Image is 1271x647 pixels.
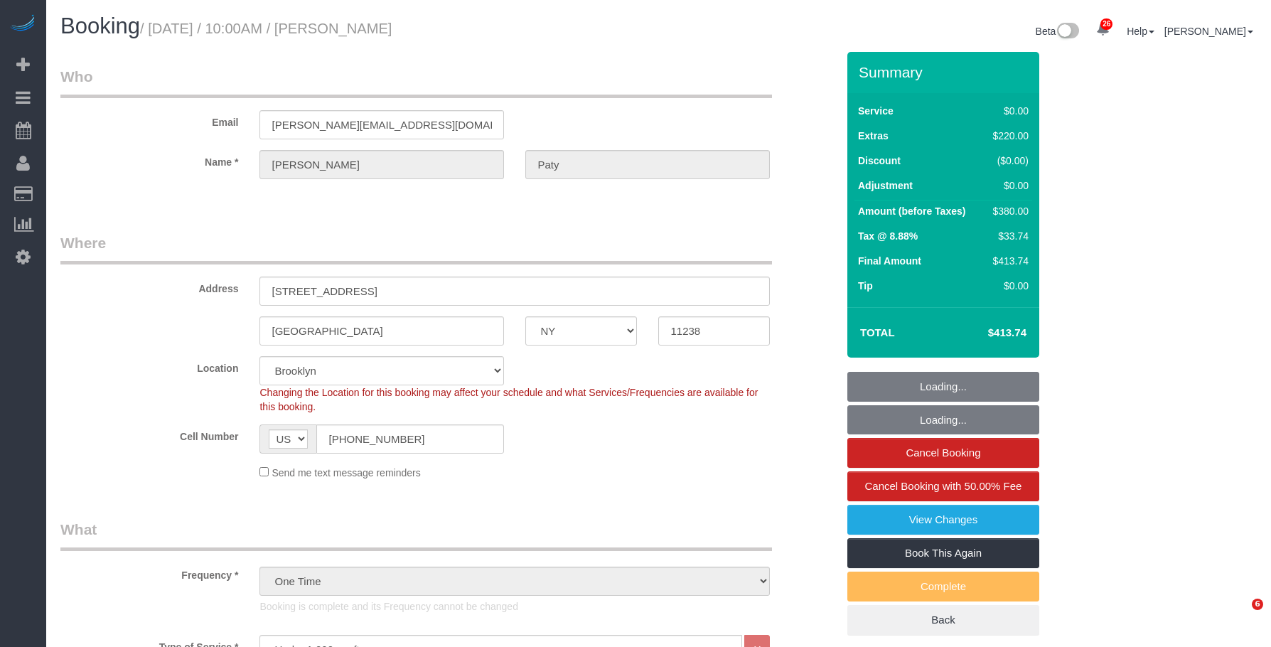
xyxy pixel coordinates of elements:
input: Email [259,110,504,139]
small: / [DATE] / 10:00AM / [PERSON_NAME] [140,21,392,36]
span: Changing the Location for this booking may affect your schedule and what Services/Frequencies are... [259,387,758,412]
div: $0.00 [987,178,1029,193]
label: Service [858,104,894,118]
a: Back [847,605,1039,635]
a: View Changes [847,505,1039,535]
label: Extras [858,129,889,143]
input: Last Name [525,150,770,179]
div: ($0.00) [987,154,1029,168]
label: Email [50,110,249,129]
h4: $413.74 [945,327,1026,339]
div: $380.00 [987,204,1029,218]
input: Zip Code [658,316,770,346]
label: Final Amount [858,254,921,268]
input: First Name [259,150,504,179]
label: Tax @ 8.88% [858,229,918,243]
label: Adjustment [858,178,913,193]
div: $413.74 [987,254,1029,268]
legend: Who [60,66,772,98]
div: $0.00 [987,104,1029,118]
legend: Where [60,232,772,264]
span: 6 [1252,599,1263,610]
h3: Summary [859,64,1032,80]
img: New interface [1056,23,1079,41]
legend: What [60,519,772,551]
div: $220.00 [987,129,1029,143]
label: Frequency * [50,563,249,582]
a: Beta [1036,26,1080,37]
a: Cancel Booking with 50.00% Fee [847,471,1039,501]
a: [PERSON_NAME] [1164,26,1253,37]
a: Book This Again [847,538,1039,568]
label: Amount (before Taxes) [858,204,965,218]
label: Discount [858,154,901,168]
div: $33.74 [987,229,1029,243]
a: 26 [1089,14,1117,46]
a: Help [1127,26,1154,37]
span: Cancel Booking with 50.00% Fee [865,480,1022,492]
p: Booking is complete and its Frequency cannot be changed [259,599,770,614]
input: Cell Number [316,424,504,454]
label: Name * [50,150,249,169]
span: 26 [1100,18,1112,30]
div: $0.00 [987,279,1029,293]
label: Address [50,277,249,296]
span: Send me text message reminders [272,467,420,478]
label: Location [50,356,249,375]
a: Cancel Booking [847,438,1039,468]
strong: Total [860,326,895,338]
iframe: Intercom live chat [1223,599,1257,633]
label: Tip [858,279,873,293]
input: City [259,316,504,346]
label: Cell Number [50,424,249,444]
span: Booking [60,14,140,38]
img: Automaid Logo [9,14,37,34]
